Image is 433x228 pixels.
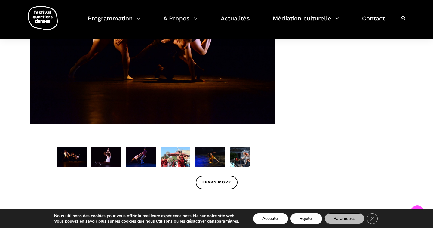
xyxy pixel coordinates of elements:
img: EVA KOLEROVA [57,147,87,167]
button: paramètres [216,219,238,224]
a: Programmation [88,13,140,31]
a: Actualités [221,13,250,31]
img: EVA KOLEROVA [91,147,121,167]
button: Paramètres [324,213,364,224]
button: Close GDPR Cookie Banner [367,213,378,224]
img: EVA KOLEROVA [126,147,156,167]
a: A Propos [163,13,198,31]
img: logo-fqd-med [28,6,58,30]
img: HEMABHARATHY PALANIHEMABHARATHY PALANI [195,147,225,167]
span: Learn More [202,179,231,186]
img: MORGANE LE TIEC [230,147,259,167]
p: Vous pouvez en savoir plus sur les cookies que nous utilisons ou les désactiver dans . [54,219,239,224]
img: HEMABHARATHY PALANI [161,147,190,167]
a: Médiation culturelle [273,13,339,31]
button: Accepter [253,213,288,224]
a: Contact [362,13,385,31]
button: Rejeter [290,213,322,224]
a: Learn More [196,176,238,189]
p: Nous utilisons des cookies pour vous offrir la meilleure expérience possible sur notre site web. [54,213,239,219]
